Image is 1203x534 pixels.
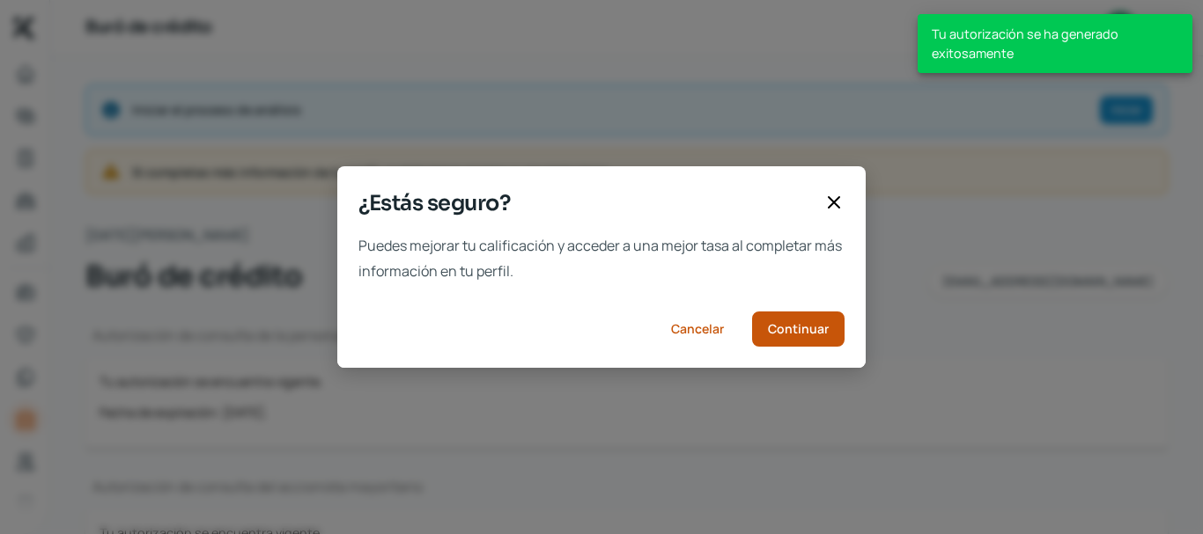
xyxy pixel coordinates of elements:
span: Continuar [768,323,829,335]
span: Cancelar [671,323,724,335]
span: Puedes mejorar tu calificación y acceder a una mejor tasa al completar más información en tu perfil. [358,233,845,284]
button: Continuar [752,311,845,347]
button: Cancelar [657,311,738,347]
span: ¿Estás seguro? [358,187,816,219]
div: Tu autorización se ha generado exitosamente [918,14,1192,73]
